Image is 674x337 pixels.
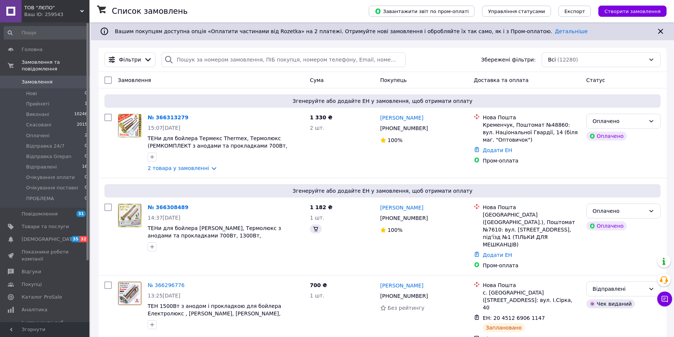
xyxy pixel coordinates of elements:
span: 1 182 ₴ [310,204,333,210]
span: 1 шт. [310,293,324,299]
span: 0 [85,195,87,202]
span: Показники роботи компанії [22,249,69,262]
div: Кременчук, Поштомат №48860: вул. Національної Гвардії, 14 (біля маг. "Оптовичок") [483,121,580,144]
span: 100% [388,227,403,233]
h1: Список замовлень [112,7,188,16]
span: Експорт [564,9,585,14]
button: Експорт [558,6,591,17]
a: Фото товару [118,281,142,305]
a: Фото товару [118,204,142,227]
span: 32 [79,236,88,242]
span: Оплачені [26,132,50,139]
span: Аналітика [22,306,47,313]
span: 0 [85,153,87,160]
span: [PHONE_NUMBER] [380,215,428,221]
span: [DEMOGRAPHIC_DATA] [22,236,77,243]
button: Чат з покупцем [657,292,672,306]
a: Створити замовлення [591,8,667,14]
span: Відправка Grepan [26,153,71,160]
span: Відправка 24/7 [26,143,64,149]
span: 10246 [74,111,87,118]
span: Cума [310,77,324,83]
div: Відправлені [593,285,645,293]
div: Пром-оплата [483,157,580,164]
a: № 366313279 [148,114,188,120]
span: ТОВ "ЛЄПО" [24,4,80,11]
div: Оплачено [593,207,645,215]
a: Додати ЕН [483,252,512,258]
div: Пром-оплата [483,262,580,269]
span: Замовлення [118,77,151,83]
span: 100% [388,137,403,143]
span: ПРОБЛЕМА [26,195,54,202]
a: № 366308489 [148,204,188,210]
span: Очікування поставкі [26,185,78,191]
div: Оплачено [586,221,627,230]
span: 0 [85,185,87,191]
a: Детальніше [555,28,588,34]
div: [GEOGRAPHIC_DATA] ([GEOGRAPHIC_DATA].), Поштомат №7610: вул. [STREET_ADDRESS], під'їзд №1 (ТІЛЬКИ... [483,211,580,248]
span: Каталог ProSale [22,294,62,300]
span: 700 ₴ [310,282,327,288]
a: [PERSON_NAME] [380,204,423,211]
span: Покупці [22,281,42,288]
a: [PERSON_NAME] [380,282,423,289]
span: 14:37[DATE] [148,215,180,221]
div: Нова Пошта [483,204,580,211]
div: Оплачено [586,132,627,141]
span: 0 [85,90,87,97]
span: Збережені фільтри: [481,56,536,63]
span: Замовлення [22,79,53,85]
span: Виконані [26,111,49,118]
span: 0 [85,143,87,149]
div: с. [GEOGRAPHIC_DATA] ([STREET_ADDRESS]: вул. І.Сірка, 40 [483,289,580,311]
span: Відгуки [22,268,41,275]
div: Чек виданий [586,299,635,308]
span: Управління статусами [488,9,545,14]
span: Статус [586,77,605,83]
span: 2015 [77,122,87,128]
span: 35 [71,236,79,242]
span: 2 [85,132,87,139]
span: Покупець [380,77,407,83]
span: 1 330 ₴ [310,114,333,120]
span: Вашим покупцям доступна опція «Оплатити частинами від Rozetka» на 2 платежі. Отримуйте нові замов... [115,28,588,34]
a: [PERSON_NAME] [380,114,423,122]
span: 1 [85,101,87,107]
span: Без рейтингу [388,305,425,311]
span: Завантажити звіт по пром-оплаті [375,8,469,15]
span: Згенеруйте або додайте ЕН у замовлення, щоб отримати оплату [107,97,658,105]
img: Фото товару [118,282,141,305]
span: Повідомлення [22,211,58,217]
span: ТЕНи для бойлера [PERSON_NAME], Термолюкс з анодами та прокладками 700Вт, 1300Вт, [GEOGRAPHIC_DATA] [148,225,281,246]
span: 13:25[DATE] [148,293,180,299]
span: 1 шт. [310,215,324,221]
div: Заплановано [483,323,525,332]
input: Пошук [4,26,88,40]
span: Фільтри [119,56,141,63]
span: 16 [82,164,87,170]
span: Очікування оплати [26,174,75,181]
span: 2 шт. [310,125,324,131]
span: 31 [76,211,86,217]
span: [PHONE_NUMBER] [380,125,428,131]
a: Фото товару [118,114,142,138]
span: 15:07[DATE] [148,125,180,131]
span: Товари та послуги [22,223,69,230]
span: Інструменти веб-майстра та SEO [22,319,69,333]
span: Відправлені [26,164,57,170]
a: 2 товара у замовленні [148,165,209,171]
span: (12280) [557,57,578,63]
div: Нова Пошта [483,281,580,289]
span: Головна [22,46,42,53]
a: ТЕН 1500Вт з анодом і прокладкою для бойлера Електролюкс , [PERSON_NAME], [PERSON_NAME], [PERSON_... [148,303,281,324]
span: ЕН: 20 4512 6906 1147 [483,315,545,321]
a: ТЕНи для бойлера Термекс Thermex, Термолюкс (РЕМКОМПЛЕКТ з анодами та прокладками 700Вт, 1300Вт, ... [148,135,287,156]
a: Додати ЕН [483,147,512,153]
span: Скасовані [26,122,51,128]
input: Пошук за номером замовлення, ПІБ покупця, номером телефону, Email, номером накладної [161,52,405,67]
span: Створити замовлення [604,9,661,14]
div: Ваш ID: 259543 [24,11,89,18]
